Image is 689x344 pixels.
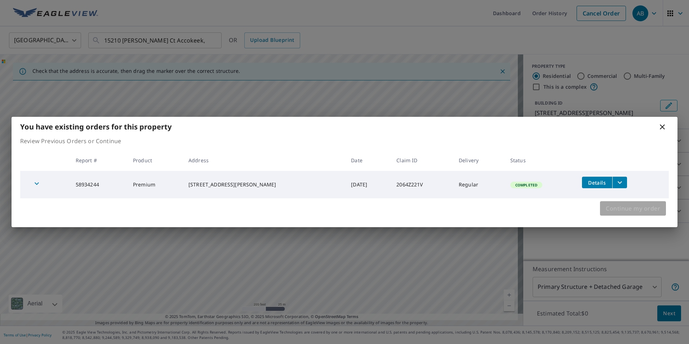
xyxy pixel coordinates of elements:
[600,201,666,216] button: Continue my order
[183,150,345,171] th: Address
[188,181,339,188] div: [STREET_ADDRESS][PERSON_NAME]
[20,137,669,145] p: Review Previous Orders or Continue
[582,177,612,188] button: detailsBtn-58934244
[70,150,127,171] th: Report #
[606,203,660,213] span: Continue my order
[345,171,391,198] td: [DATE]
[586,179,608,186] span: Details
[127,171,183,198] td: Premium
[453,171,504,198] td: Regular
[391,150,453,171] th: Claim ID
[127,150,183,171] th: Product
[345,150,391,171] th: Date
[612,177,627,188] button: filesDropdownBtn-58934244
[453,150,504,171] th: Delivery
[504,150,576,171] th: Status
[511,182,542,188] span: Completed
[70,171,127,198] td: 58934244
[391,171,453,198] td: 2064Z221V
[20,122,172,132] b: You have existing orders for this property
